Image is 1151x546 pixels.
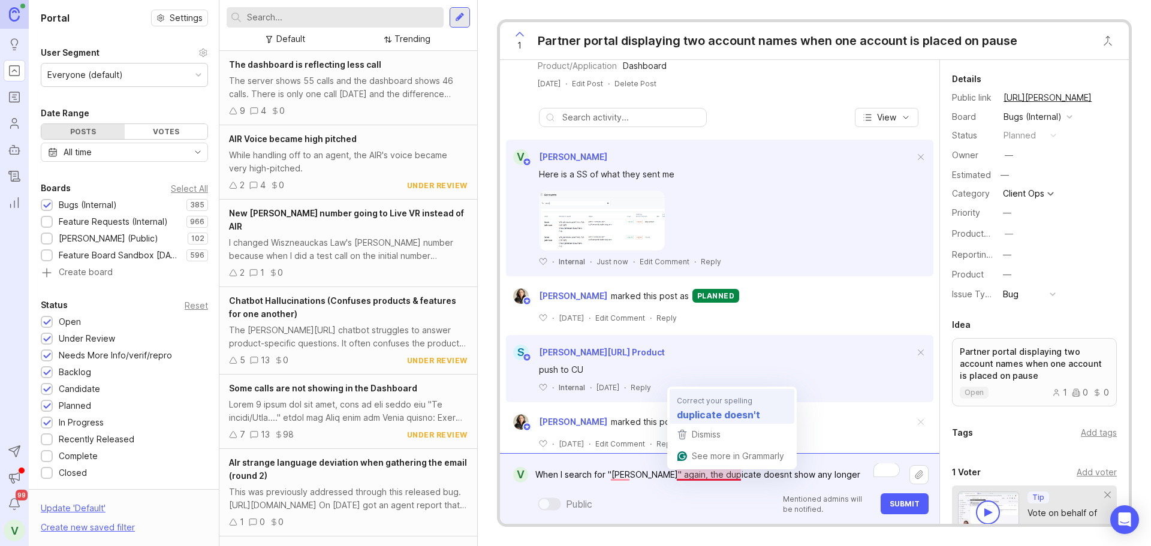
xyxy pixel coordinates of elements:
[783,494,873,514] p: Mentioned admins will be notified.
[151,10,208,26] a: Settings
[538,32,1017,49] div: Partner portal displaying two account names when one account is placed on pause
[589,439,590,449] div: ·
[260,515,265,529] div: 0
[219,287,477,375] a: Chatbot Hallucinations (Confuses products & features for one another)The [PERSON_NAME][URL] chatb...
[538,79,561,89] a: [DATE]
[1003,189,1044,198] div: Client Ops
[190,251,204,260] p: 596
[1003,288,1019,301] div: Bug
[1052,388,1067,397] div: 1
[552,313,554,323] div: ·
[952,269,984,279] label: Product
[1005,227,1013,240] div: —
[1072,388,1088,397] div: 0
[539,168,914,181] div: Here is a SS of what they sent me
[506,288,611,304] a: Ysabelle Eugenio[PERSON_NAME]
[890,499,920,508] span: Submit
[1028,506,1105,533] div: Vote on behalf of your users
[59,315,81,328] div: Open
[4,86,25,108] a: Roadmaps
[596,257,628,267] span: Just now
[589,313,590,323] div: ·
[219,375,477,449] a: Some calls are not showing in the DashboardLorem 9 ipsum dol sit amet, cons ad eli seddo eiu "Te ...
[276,32,305,46] div: Default
[59,249,180,262] div: Feature Board Sandbox [DATE]
[229,59,381,70] span: The dashboard is reflecting less call
[952,207,980,218] label: Priority
[952,426,973,440] div: Tags
[656,313,677,323] div: Reply
[997,167,1013,183] div: —
[394,32,430,46] div: Trending
[513,467,528,482] div: V
[566,497,592,511] div: Public
[877,111,896,123] span: View
[279,179,284,192] div: 0
[539,152,607,162] span: [PERSON_NAME]
[506,149,607,165] a: V[PERSON_NAME]
[279,104,285,117] div: 0
[552,439,554,449] div: ·
[1081,426,1117,439] div: Add tags
[855,108,918,127] button: View
[59,366,91,379] div: Backlog
[539,415,607,429] span: [PERSON_NAME]
[952,149,994,162] div: Owner
[229,383,417,393] span: Some calls are not showing in the Dashboard
[909,465,929,484] button: Upload file
[650,439,652,449] div: ·
[595,439,645,449] div: Edit Comment
[240,104,245,117] div: 9
[41,521,135,534] div: Create new saved filter
[1003,268,1011,281] div: —
[539,363,914,376] div: push to CU
[559,382,585,393] div: Internal
[513,149,529,165] div: V
[952,171,991,179] div: Estimated
[572,79,603,89] div: Edit Post
[229,208,464,231] span: New [PERSON_NAME] number going to Live VR instead of AIR
[1005,149,1013,162] div: —
[4,441,25,462] button: Send to Autopilot
[1004,129,1036,142] div: planned
[694,257,696,267] div: ·
[261,104,266,117] div: 4
[229,149,468,175] div: While handling off to an agent, the AIR's voice became very high-pitched.
[539,347,665,357] span: [PERSON_NAME][URL] Product
[1093,388,1109,397] div: 0
[633,257,635,267] div: ·
[41,268,208,279] a: Create board
[611,289,689,303] span: marked this post as
[538,79,561,88] time: [DATE]
[952,129,994,142] div: Status
[59,349,172,362] div: Needs More Info/verif/repro
[650,313,652,323] div: ·
[41,124,125,139] div: Posts
[590,382,592,393] div: ·
[188,147,207,157] svg: toggle icon
[528,463,909,486] textarea: To enrich screen reader interactions, please activate Accessibility in Grammarly extension settings
[1032,493,1044,502] p: Tip
[260,179,266,192] div: 4
[41,502,106,521] div: Update ' Default '
[1110,505,1139,534] div: Open Intercom Messenger
[278,266,283,279] div: 0
[952,338,1117,406] a: Partner portal displaying two account names when one account is placed on pauseopen100
[4,493,25,515] button: Notifications
[283,428,294,441] div: 98
[522,158,531,167] img: member badge
[513,288,529,304] img: Ysabelle Eugenio
[952,318,971,332] div: Idea
[4,165,25,187] a: Changelog
[1004,110,1062,123] div: Bugs (Internal)
[59,450,98,463] div: Complete
[278,515,284,529] div: 0
[1001,226,1017,242] button: ProductboardID
[59,198,117,212] div: Bugs (Internal)
[656,439,677,449] div: Reply
[640,257,689,267] div: Edit Comment
[513,414,529,430] img: Ysabelle Eugenio
[701,257,721,267] div: Reply
[229,134,357,144] span: AIR Voice became high pitched
[608,79,610,89] div: ·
